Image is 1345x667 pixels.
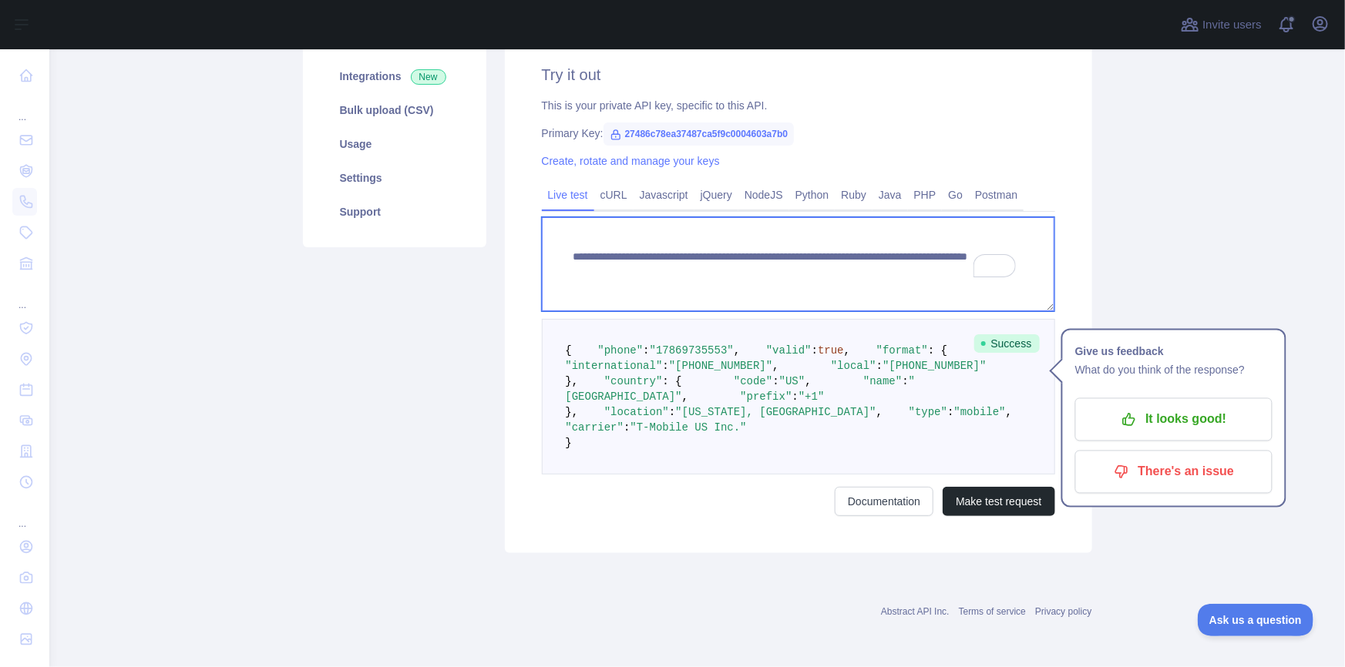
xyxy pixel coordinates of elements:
span: "prefix" [740,390,792,403]
h2: Try it out [542,64,1055,85]
span: "international" [566,360,663,372]
div: This is your private API key, specific to this API. [542,98,1055,113]
a: Live test [542,183,594,207]
span: "location" [604,406,669,418]
a: Settings [321,161,468,195]
span: : [812,344,818,357]
div: ... [12,280,37,311]
span: } [566,437,572,449]
span: "country" [604,375,663,387]
button: Make test request [943,487,1054,516]
span: "+1" [799,390,825,403]
span: : [792,390,799,403]
span: }, [566,375,579,387]
a: Postman [969,183,1024,207]
span: "code" [734,375,772,387]
span: }, [566,406,579,418]
p: It looks good! [1087,407,1261,433]
span: 27486c78ea37487ca5f9c0004603a7b0 [604,122,795,146]
a: Ruby [835,183,873,207]
span: Invite users [1202,16,1262,34]
span: "17869735553" [650,344,734,357]
a: Integrations New [321,59,468,93]
span: "[US_STATE], [GEOGRAPHIC_DATA]" [675,406,876,418]
a: jQuery [694,183,738,207]
span: , [1006,406,1012,418]
span: : [876,360,883,372]
span: : [643,344,649,357]
a: Javascript [634,183,694,207]
span: "[GEOGRAPHIC_DATA]" [566,375,916,403]
iframe: Toggle Customer Support [1198,604,1314,636]
a: NodeJS [738,183,789,207]
span: : [624,421,630,434]
span: "T-Mobile US Inc." [630,421,747,434]
span: , [844,344,850,357]
span: , [805,375,811,387]
span: , [734,344,740,357]
button: It looks good! [1075,398,1273,441]
span: : { [663,375,682,387]
a: Python [789,183,836,207]
span: : [772,375,778,387]
p: There's an issue [1087,459,1261,485]
span: "local" [831,360,876,372]
span: , [772,360,778,372]
a: Support [321,195,468,229]
a: Terms of service [959,606,1026,617]
span: Success [974,334,1040,353]
span: "type" [909,406,947,418]
span: "carrier" [566,421,624,434]
a: Bulk upload (CSV) [321,93,468,127]
span: : [663,360,669,372]
span: : { [928,344,947,357]
span: "valid" [766,344,812,357]
span: : [947,406,953,418]
span: "[PHONE_NUMBER]" [883,360,986,372]
div: Primary Key: [542,126,1055,141]
a: Go [942,183,969,207]
span: "[PHONE_NUMBER]" [669,360,772,372]
a: cURL [594,183,634,207]
span: : [902,375,908,387]
div: ... [12,92,37,123]
a: PHP [908,183,943,207]
button: There's an issue [1075,451,1273,494]
p: What do you think of the response? [1075,361,1273,380]
button: Invite users [1178,12,1265,37]
a: Documentation [835,487,933,516]
span: "phone" [598,344,644,357]
span: "format" [876,344,928,357]
span: , [682,390,688,403]
span: "mobile" [954,406,1006,418]
span: New [411,69,446,85]
a: Usage [321,127,468,161]
span: { [566,344,572,357]
div: ... [12,499,37,530]
a: Create, rotate and manage your keys [542,155,720,167]
textarea: To enrich screen reader interactions, please activate Accessibility in Grammarly extension settings [542,217,1055,311]
a: Privacy policy [1035,606,1091,617]
span: true [818,344,844,357]
span: , [876,406,883,418]
h1: Give us feedback [1075,343,1273,361]
a: Java [873,183,908,207]
span: "name" [863,375,902,387]
span: : [669,406,675,418]
span: "US" [779,375,805,387]
a: Abstract API Inc. [881,606,950,617]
